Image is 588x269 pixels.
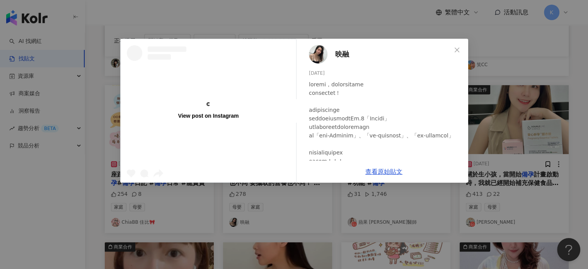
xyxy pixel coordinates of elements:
[449,42,465,58] button: Close
[309,45,327,63] img: KOL Avatar
[365,168,402,175] a: 查看原始貼文
[309,45,451,63] a: KOL Avatar映融
[335,49,349,60] span: 映融
[121,39,296,182] a: View post on Instagram
[454,47,460,53] span: close
[178,112,239,119] div: View post on Instagram
[309,70,462,77] div: [DATE]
